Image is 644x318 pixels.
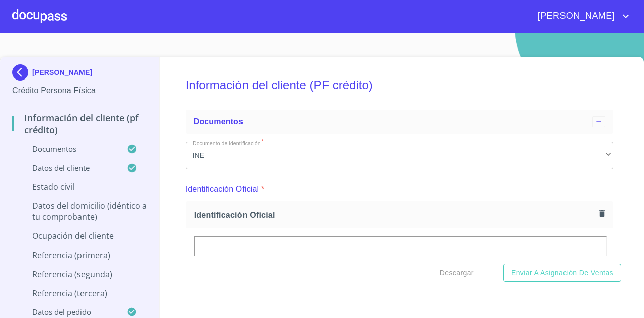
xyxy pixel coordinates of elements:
p: Ocupación del Cliente [12,230,147,242]
button: Enviar a Asignación de Ventas [503,264,621,282]
p: Datos del pedido [12,307,127,317]
p: Información del cliente (PF crédito) [12,112,147,136]
p: Referencia (segunda) [12,269,147,280]
button: account of current user [530,8,632,24]
p: Datos del domicilio (idéntico a tu comprobante) [12,200,147,222]
p: Estado Civil [12,181,147,192]
span: Descargar [440,267,474,279]
p: Referencia (primera) [12,250,147,261]
div: Documentos [186,110,613,134]
span: Identificación Oficial [194,210,595,220]
p: Crédito Persona Física [12,85,147,97]
span: Enviar a Asignación de Ventas [511,267,613,279]
p: Datos del cliente [12,163,127,173]
div: [PERSON_NAME] [12,64,147,85]
div: INE [186,142,613,169]
p: Identificación Oficial [186,183,259,195]
span: [PERSON_NAME] [530,8,620,24]
img: Docupass spot blue [12,64,32,81]
button: Descargar [436,264,478,282]
p: [PERSON_NAME] [32,68,92,76]
p: Referencia (tercera) [12,288,147,299]
h5: Información del cliente (PF crédito) [186,64,613,106]
p: Documentos [12,144,127,154]
span: Documentos [194,117,243,126]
